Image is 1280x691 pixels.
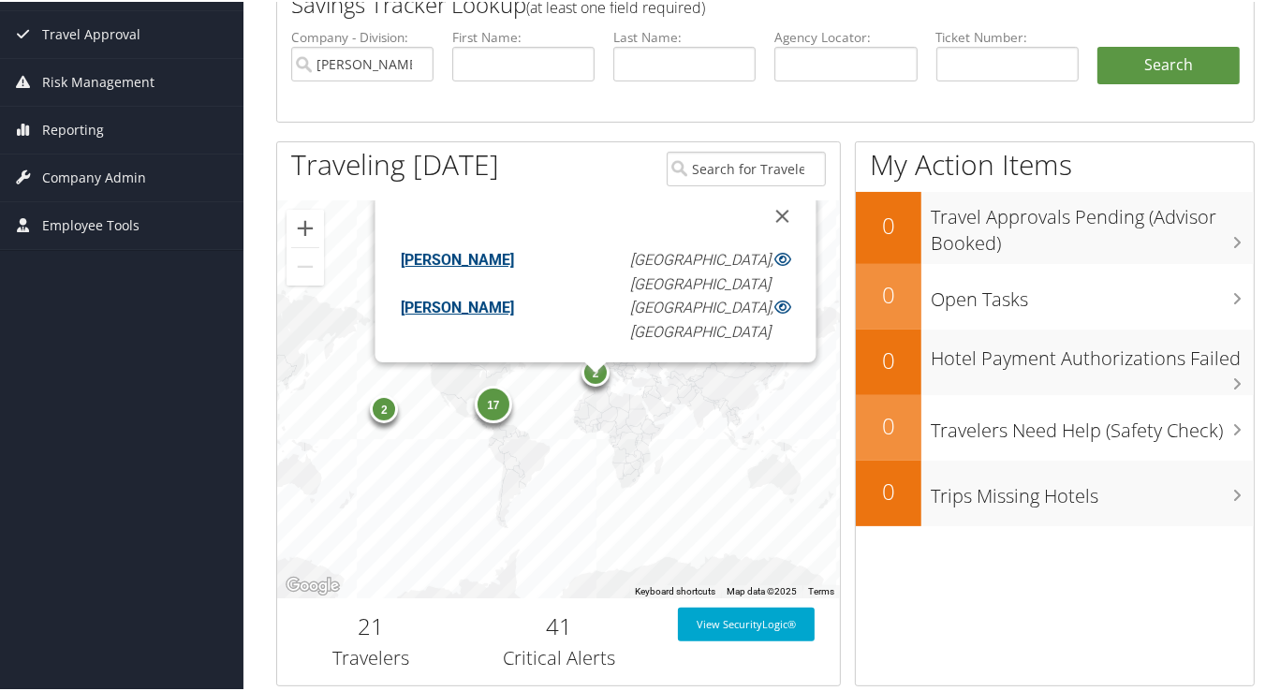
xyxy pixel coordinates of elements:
h3: Travelers [291,643,450,669]
h1: Traveling [DATE] [291,143,499,183]
span: Map data ©2025 [727,584,797,595]
h2: 0 [856,474,921,506]
button: Zoom in [287,208,324,245]
h3: Hotel Payment Authorizations Failed [931,334,1254,370]
a: 0Travelers Need Help (Safety Check) [856,393,1254,459]
div: 17 [474,384,511,421]
label: Company - Division: [291,26,434,45]
a: [PERSON_NAME] [400,249,513,267]
span: Reporting [42,105,104,152]
h2: 0 [856,408,921,440]
a: 0Travel Approvals Pending (Advisor Booked) [856,190,1254,262]
input: Search for Traveler [667,150,826,184]
em: [GEOGRAPHIC_DATA], [GEOGRAPHIC_DATA] [630,249,773,291]
em: [GEOGRAPHIC_DATA], [GEOGRAPHIC_DATA] [630,297,773,339]
span: Employee Tools [42,200,140,247]
a: 0Hotel Payment Authorizations Failed [856,328,1254,393]
a: Open this area in Google Maps (opens a new window) [282,572,344,596]
a: 0Trips Missing Hotels [856,459,1254,524]
h2: 0 [856,343,921,375]
a: Terms (opens in new tab) [808,584,834,595]
h2: 41 [478,609,638,640]
label: First Name: [452,26,595,45]
span: Travel Approval [42,9,140,56]
button: Keyboard shortcuts [635,583,715,596]
span: Risk Management [42,57,154,104]
span: Company Admin [42,153,146,199]
h3: Travel Approvals Pending (Advisor Booked) [931,193,1254,255]
label: Last Name: [613,26,756,45]
h3: Travelers Need Help (Safety Check) [931,406,1254,442]
h3: Open Tasks [931,275,1254,311]
h2: 0 [856,208,921,240]
button: Close [759,192,804,237]
h3: Trips Missing Hotels [931,472,1254,507]
h2: 0 [856,277,921,309]
a: 0Open Tasks [856,262,1254,328]
a: Search [1097,45,1240,82]
h3: Critical Alerts [478,643,638,669]
a: [PERSON_NAME] [400,297,513,315]
input: search accounts [291,45,434,80]
img: Google [282,572,344,596]
h1: My Action Items [856,143,1254,183]
h2: 21 [291,609,450,640]
div: 2 [581,357,610,385]
label: Agency Locator: [774,26,917,45]
button: Zoom out [287,246,324,284]
div: 2 [370,393,398,421]
a: View SecurityLogic® [678,606,815,640]
label: Ticket Number: [936,26,1079,45]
